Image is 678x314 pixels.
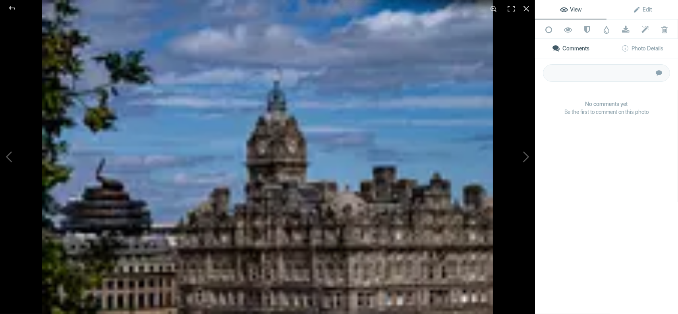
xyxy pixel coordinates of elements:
b: No comments yet [543,100,670,108]
span: Photo Details [621,45,663,52]
span: Edit [633,6,652,13]
a: Comments [535,39,607,58]
a: Photo Details [607,39,678,58]
button: Submit [650,64,668,82]
button: Next (arrow right) [475,100,535,214]
span: Be the first to comment on this photo [543,108,670,116]
span: View [560,6,582,13]
span: Comments [552,45,589,52]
